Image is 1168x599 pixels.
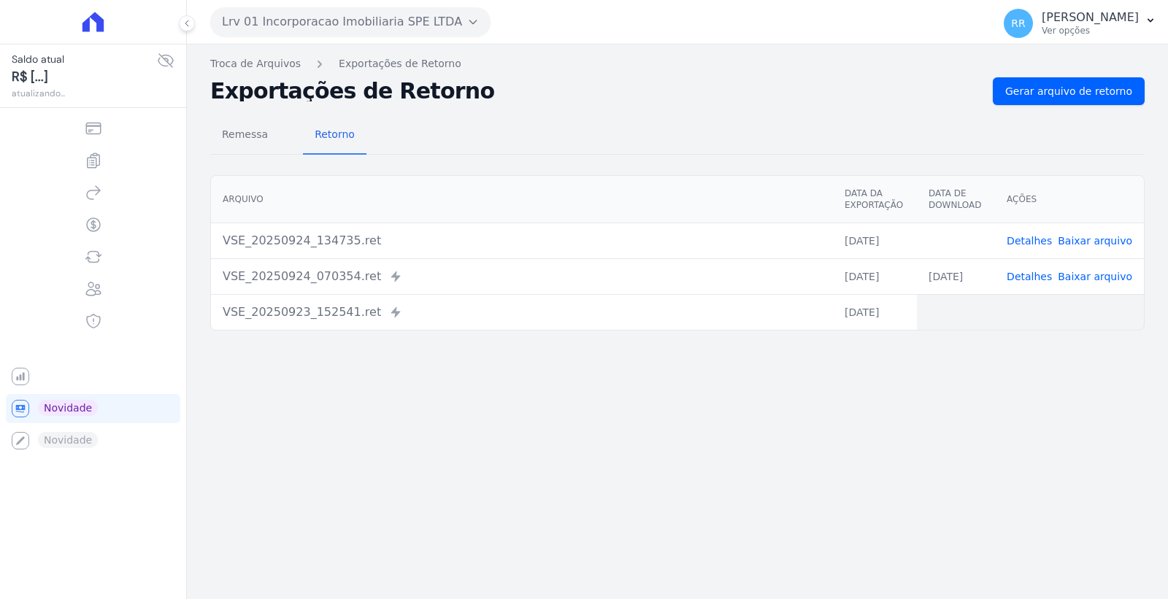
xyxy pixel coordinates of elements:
td: [DATE] [833,294,917,330]
div: VSE_20250924_134735.ret [223,232,821,250]
a: Detalhes [1007,271,1052,282]
th: Data da Exportação [833,176,917,223]
p: [PERSON_NAME] [1042,10,1139,25]
span: R$ [...] [12,67,157,87]
span: RR [1011,18,1025,28]
th: Data de Download [917,176,995,223]
h2: Exportações de Retorno [210,81,981,101]
span: Remessa [213,120,277,149]
span: Retorno [306,120,364,149]
th: Arquivo [211,176,833,223]
a: Detalhes [1007,235,1052,247]
td: [DATE] [833,223,917,258]
a: Baixar arquivo [1058,235,1132,247]
td: [DATE] [917,258,995,294]
a: Remessa [210,117,280,155]
span: atualizando... [12,87,157,100]
td: [DATE] [833,258,917,294]
div: VSE_20250924_070354.ret [223,268,821,285]
a: Baixar arquivo [1058,271,1132,282]
span: Novidade [38,400,98,416]
th: Ações [995,176,1144,223]
nav: Breadcrumb [210,56,1145,72]
a: Retorno [303,117,366,155]
span: Saldo atual [12,52,157,67]
span: Gerar arquivo de retorno [1005,84,1132,98]
button: Lrv 01 Incorporacao Imobiliaria SPE LTDA [210,7,491,36]
p: Ver opções [1042,25,1139,36]
nav: Sidebar [12,114,174,455]
a: Novidade [6,394,180,423]
a: Gerar arquivo de retorno [993,77,1145,105]
a: Exportações de Retorno [339,56,461,72]
div: VSE_20250923_152541.ret [223,304,821,321]
a: Troca de Arquivos [210,56,301,72]
button: RR [PERSON_NAME] Ver opções [992,3,1168,44]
